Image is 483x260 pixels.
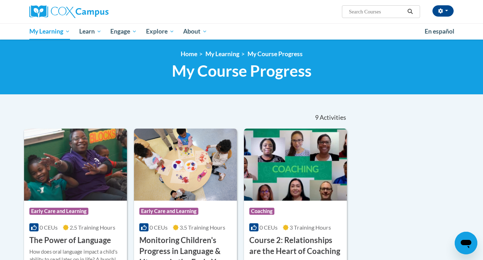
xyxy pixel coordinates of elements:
span: My Course Progress [172,61,312,80]
img: Course Logo [134,129,237,201]
span: 0 CEUs [40,224,58,231]
span: Early Care and Learning [139,208,198,215]
div: Main menu [19,23,464,40]
a: My Course Progress [248,50,303,58]
a: En español [420,24,459,39]
span: 0 CEUs [150,224,168,231]
span: My Learning [29,27,70,36]
a: Home [181,50,197,58]
span: Engage [110,27,137,36]
img: Cox Campus [29,5,109,18]
span: En español [425,28,454,35]
button: Account Settings [432,5,454,17]
input: Search Courses [348,7,405,16]
span: 3 Training Hours [290,224,331,231]
a: My Learning [25,23,75,40]
a: Learn [75,23,106,40]
img: Course Logo [24,129,127,201]
span: Early Care and Learning [29,208,88,215]
button: Search [405,7,415,16]
span: 0 CEUs [260,224,278,231]
a: Cox Campus [29,5,164,18]
span: 3.5 Training Hours [180,224,225,231]
a: Engage [106,23,141,40]
a: About [179,23,212,40]
span: Learn [79,27,101,36]
img: Course Logo [244,129,347,201]
span: About [183,27,207,36]
a: Explore [141,23,179,40]
h3: Course 2: Relationships are the Heart of Coaching [249,235,342,257]
span: Activities [320,114,346,122]
a: My Learning [205,50,239,58]
span: 9 [315,114,319,122]
iframe: Button to launch messaging window [455,232,477,254]
span: Coaching [249,208,274,215]
span: Explore [146,27,174,36]
h3: The Power of Language [29,235,111,246]
span: 2.5 Training Hours [70,224,115,231]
